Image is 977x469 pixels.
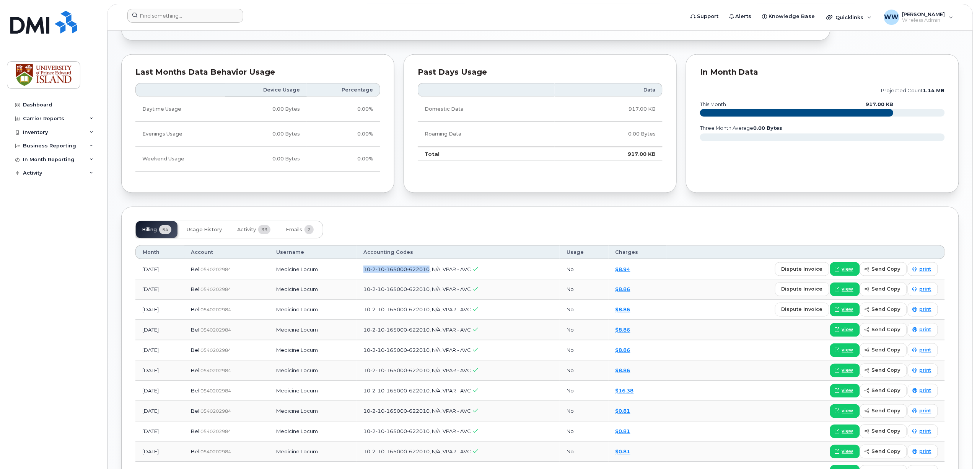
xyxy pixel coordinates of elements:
span: WW [884,13,899,22]
span: send copy [872,326,900,333]
span: view [842,387,853,394]
text: 917.00 KB [866,101,894,107]
tspan: 0.00 Bytes [754,125,783,131]
span: 0540202984 [201,449,231,455]
a: Knowledge Base [757,9,821,24]
span: Bell [191,266,201,272]
span: view [842,448,853,455]
td: Medicine Locum [269,279,357,300]
span: dispute invoice [782,286,823,293]
input: Find something... [127,9,243,23]
td: Medicine Locum [269,320,357,340]
span: print [920,327,931,333]
th: Data [555,83,663,97]
td: Medicine Locum [269,401,357,422]
a: $0.81 [616,408,630,414]
span: send copy [872,407,900,415]
span: send copy [872,346,900,354]
span: view [842,408,853,415]
text: three month average [700,125,783,131]
td: No [560,279,609,300]
span: send copy [872,265,900,273]
button: dispute invoice [775,262,829,276]
td: [DATE] [135,401,184,422]
a: print [908,364,938,377]
td: 0.00% [307,122,380,147]
span: view [842,347,853,354]
tspan: 1.14 MB [923,88,945,93]
span: send copy [872,306,900,313]
button: send copy [860,384,907,398]
td: 0.00 Bytes [225,147,307,172]
span: 10-2-10-165000-622010, N/A, VPAR - AVC [363,266,471,272]
a: view [830,262,860,276]
span: 0540202984 [201,287,231,293]
span: dispute invoice [782,306,823,313]
div: Wendy Weeks [879,10,959,25]
td: [DATE] [135,279,184,300]
td: 0.00 Bytes [225,122,307,147]
span: Bell [191,408,201,414]
a: $8.86 [616,347,630,353]
a: print [908,323,938,337]
td: Medicine Locum [269,340,357,361]
td: No [560,320,609,340]
text: this month [700,101,726,107]
span: print [920,428,931,435]
button: send copy [860,303,907,317]
th: Percentage [307,83,380,97]
td: 0.00% [307,97,380,122]
span: 0540202984 [201,409,231,414]
span: Bell [191,428,201,435]
button: send copy [860,425,907,438]
a: print [908,283,938,296]
span: send copy [872,428,900,435]
a: $8.86 [616,327,630,333]
button: dispute invoice [775,283,829,296]
span: print [920,448,931,455]
span: 10-2-10-165000-622010, N/A, VPAR - AVC [363,347,471,353]
a: $0.81 [616,428,630,435]
span: view [842,306,853,313]
th: Account [184,245,269,259]
span: 10-2-10-165000-622010, N/A, VPAR - AVC [363,449,471,455]
a: Support [685,9,724,24]
span: 10-2-10-165000-622010, N/A, VPAR - AVC [363,286,471,293]
div: Last Months Data Behavior Usage [135,69,380,76]
span: Alerts [736,13,752,20]
span: 10-2-10-165000-622010, N/A, VPAR - AVC [363,327,471,333]
a: view [830,404,860,418]
text: projected count [881,88,945,93]
span: send copy [872,387,900,394]
a: print [908,425,938,438]
span: [PERSON_NAME] [902,11,945,17]
span: view [842,428,853,435]
a: print [908,404,938,418]
th: Usage [560,245,609,259]
span: Bell [191,449,201,455]
a: $8.86 [616,286,630,293]
button: send copy [860,323,907,337]
td: Total [418,147,555,161]
a: $8.94 [616,266,630,272]
th: Device Usage [225,83,307,97]
td: 0.00% [307,147,380,172]
span: Bell [191,327,201,333]
button: dispute invoice [775,303,829,317]
span: 33 [258,225,270,234]
span: view [842,327,853,333]
td: No [560,259,609,279]
td: No [560,401,609,422]
span: print [920,286,931,293]
span: Emails [286,227,302,233]
tr: Friday from 6:00pm to Monday 8:00am [135,147,380,172]
a: view [830,445,860,459]
button: send copy [860,262,907,276]
span: print [920,408,931,415]
span: Bell [191,286,201,293]
td: No [560,442,609,462]
span: Usage History [187,227,222,233]
td: Medicine Locum [269,381,357,401]
a: view [830,425,860,438]
span: 0540202984 [201,307,231,313]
